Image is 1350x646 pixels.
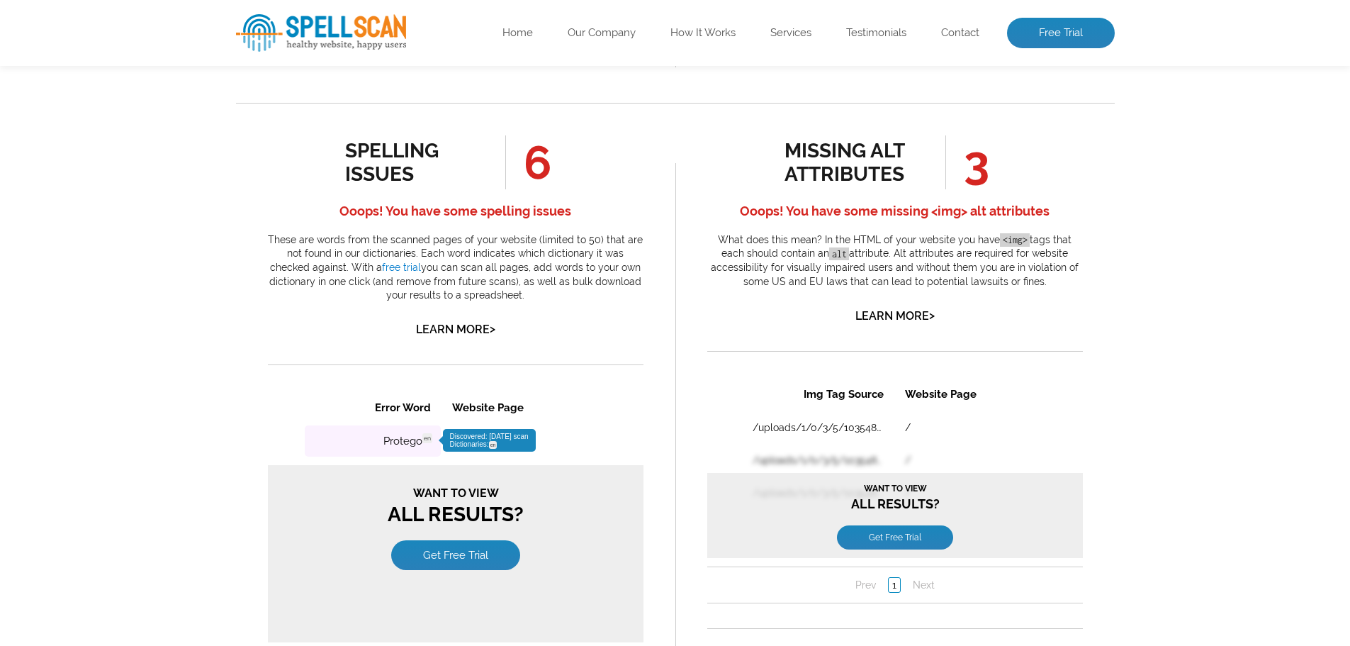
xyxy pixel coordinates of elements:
h3: All Results? [7,107,369,135]
a: Our Company [568,26,636,40]
a: /uploads/1/0/3/5/103548134/about-us.png [45,45,176,57]
span: en [221,51,230,59]
span: 6 [505,135,551,189]
a: How It Works [670,26,736,40]
th: Website Page [188,1,300,34]
td: Protego [37,35,173,67]
th: Website Page [174,1,339,34]
h4: Ooops! You have some spelling issues [268,200,643,223]
a: Testimonials [846,26,906,40]
a: 1 [181,272,193,287]
p: These are words from the scanned pages of your website (limited to 50) that are not found in our ... [268,233,643,303]
h3: All Results? [7,96,369,136]
span: Want to view [7,107,369,117]
span: en [154,43,164,53]
span: 3 [945,135,989,189]
p: What does this mean? In the HTML of your website you have tags that each should contain an attrib... [707,233,1083,289]
span: > [929,306,935,325]
span: Discovered: [DATE] scan Dictionaries: [182,43,261,58]
h4: Ooops! You have some missing <img> alt attributes [707,200,1083,223]
code: alt [829,247,849,261]
a: Home [502,26,533,40]
a: Services [770,26,811,40]
a: Get Free Trial [123,150,252,180]
th: Img Tag Source [1,1,186,34]
img: spellScan [236,14,406,52]
a: Contact [941,26,979,40]
a: 1 [181,201,193,216]
a: Get Free Trial [130,149,246,173]
a: Free Trial [1007,18,1115,49]
div: spelling issues [345,139,473,186]
a: / [198,45,203,57]
a: Learn More> [855,309,935,323]
span: Want to view [7,96,369,110]
a: free trial [382,262,421,273]
span: > [490,319,495,339]
code: <img> [1000,233,1030,247]
div: missing alt attributes [784,139,913,186]
th: Error Word [37,1,173,34]
a: Learn More> [416,323,495,336]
